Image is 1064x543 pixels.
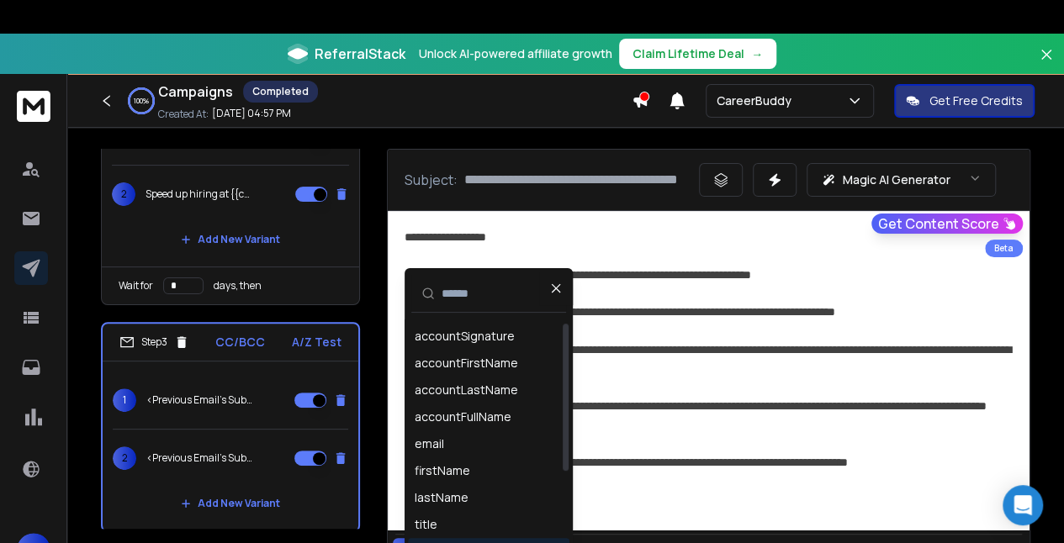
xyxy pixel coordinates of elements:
[415,462,470,479] div: firstName
[415,409,511,425] div: accountFullName
[405,170,458,190] p: Subject:
[843,171,950,188] p: Magic AI Generator
[415,382,518,398] div: accountLastName
[215,334,265,351] p: CC/BCC
[415,489,468,506] div: lastName
[158,108,209,121] p: Created At:
[415,355,518,372] div: accountFirstName
[619,39,776,69] button: Claim Lifetime Deal→
[146,393,254,407] p: <Previous Email's Subject>
[214,279,262,293] p: days, then
[119,279,153,293] p: Wait for
[751,45,763,62] span: →
[415,435,444,452] div: email
[419,45,612,62] p: Unlock AI-powered affiliate growth
[415,328,515,345] div: accountSignature
[292,334,341,351] p: A/Z Test
[415,516,437,533] div: title
[113,446,136,470] span: 2
[167,223,294,256] button: Add New Variant
[929,92,1023,109] p: Get Free Credits
[315,44,405,64] span: ReferralStack
[894,84,1035,118] button: Get Free Credits
[167,487,294,520] button: Add New Variant
[243,81,318,103] div: Completed
[871,214,1023,234] button: Get Content Score
[146,451,254,465] p: <Previous Email's Subject>
[101,322,360,532] li: Step3CC/BCCA/Z Test1<Previous Email's Subject>2<Previous Email's Subject>Add New Variant
[113,388,136,412] span: 1
[717,92,798,109] p: CareerBuddy
[807,163,996,197] button: Magic AI Generator
[112,182,135,206] span: 2
[119,335,189,350] div: Step 3
[1035,44,1057,84] button: Close banner
[158,82,233,102] h1: Campaigns
[146,187,253,201] p: Speed up hiring at {{companyName}} without compromising quality
[985,240,1023,257] div: Beta
[1003,485,1043,525] div: Open Intercom Messenger
[134,96,149,106] p: 100 %
[101,59,360,305] li: Step2CC/BCCA/Z Test1Reliable Staffing Support for {{companyName}}2Speed up hiring at {{companyNam...
[212,107,291,120] p: [DATE] 04:57 PM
